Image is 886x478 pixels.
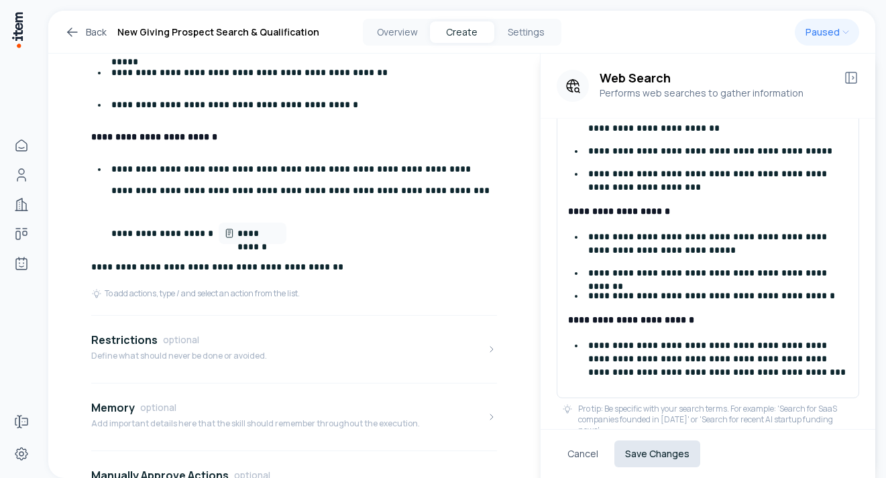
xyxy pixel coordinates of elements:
[8,221,35,247] a: Deals
[8,408,35,435] a: Forms
[600,86,832,101] p: Performs web searches to gather information
[91,418,420,429] p: Add important details here that the skill should remember throughout the execution.
[557,440,609,467] button: Cancel
[578,404,854,436] p: Pro tip: Be specific with your search terms. For example: 'Search for SaaS companies founded in [...
[600,70,832,86] h3: Web Search
[8,440,35,467] a: Settings
[91,332,158,348] h4: Restrictions
[117,24,319,40] h1: New Giving Prospect Search & Qualification
[8,250,35,277] a: Agents
[366,21,430,43] button: Overview
[8,191,35,218] a: Companies
[163,333,199,347] span: optional
[91,321,497,377] button: RestrictionsoptionalDefine what should never be done or avoided.
[11,11,24,49] img: Item Brain Logo
[8,132,35,159] a: Home
[430,21,494,43] button: Create
[91,389,497,445] button: MemoryoptionalAdd important details here that the skill should remember throughout the execution.
[614,440,700,467] button: Save Changes
[91,351,267,361] p: Define what should never be done or avoided.
[91,400,135,416] h4: Memory
[64,24,107,40] a: Back
[494,21,559,43] button: Settings
[91,288,300,299] div: To add actions, type / and select an action from the list.
[8,162,35,188] a: People
[140,401,176,414] span: optional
